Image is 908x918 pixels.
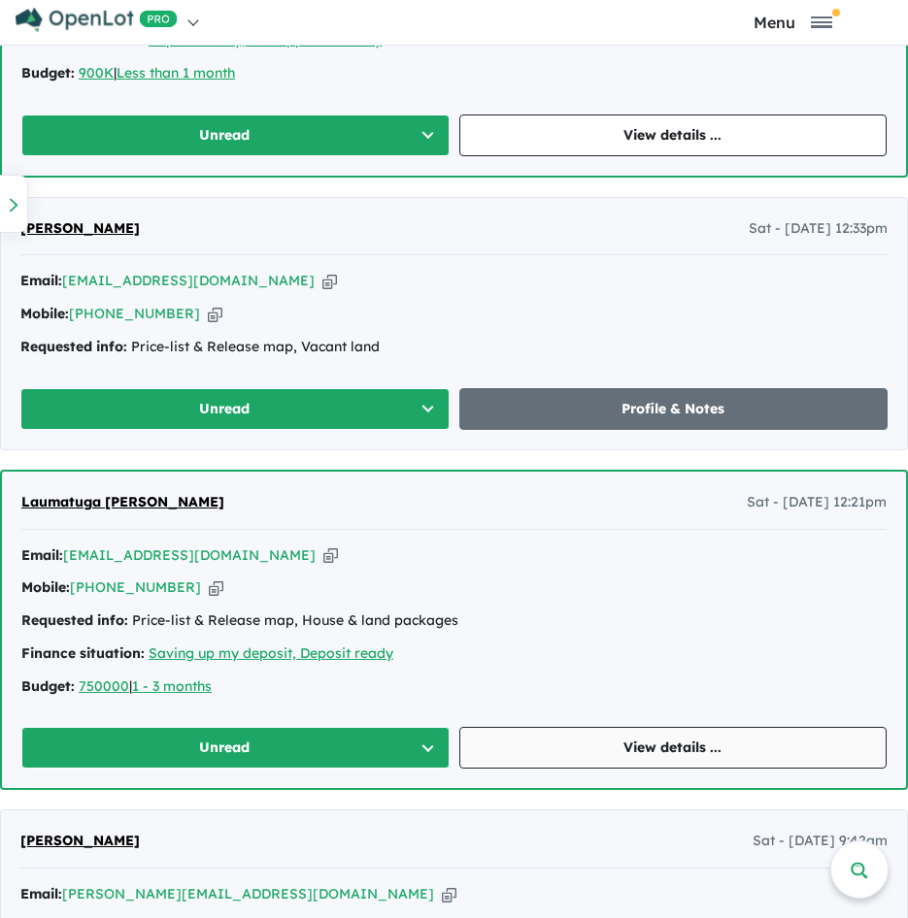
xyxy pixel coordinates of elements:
[62,885,434,902] a: [PERSON_NAME][EMAIL_ADDRESS][DOMAIN_NAME]
[149,31,382,49] a: Deposit ready, Pre-approval ready
[684,13,903,31] button: Toggle navigation
[20,219,140,237] span: [PERSON_NAME]
[63,546,316,564] a: [EMAIL_ADDRESS][DOMAIN_NAME]
[21,31,145,49] strong: Finance situation:
[69,305,200,322] a: [PHONE_NUMBER]
[20,272,62,289] strong: Email:
[21,546,63,564] strong: Email:
[20,338,127,355] strong: Requested info:
[20,336,888,359] div: Price-list & Release map, Vacant land
[20,832,140,849] span: [PERSON_NAME]
[20,388,450,430] button: Unread
[322,271,337,291] button: Copy
[753,830,888,853] span: Sat - [DATE] 9:42am
[442,884,456,904] button: Copy
[21,609,887,633] div: Price-list & Release map, House & land packages
[21,491,224,514] a: Laumatuga [PERSON_NAME]
[132,677,212,695] a: 1 - 3 months
[209,577,223,598] button: Copy
[20,305,69,322] strong: Mobile:
[208,304,222,324] button: Copy
[149,644,393,662] a: Saving up my deposit, Deposit ready
[21,677,75,695] strong: Budget:
[323,545,338,566] button: Copy
[79,64,114,82] a: 900K
[21,493,224,510] span: Laumatuga [PERSON_NAME]
[459,727,888,769] a: View details ...
[70,578,201,596] a: [PHONE_NUMBER]
[459,388,889,430] a: Profile & Notes
[21,115,450,156] button: Unread
[21,64,75,82] strong: Budget:
[21,611,128,629] strong: Requested info:
[62,272,315,289] a: [EMAIL_ADDRESS][DOMAIN_NAME]
[20,885,62,902] strong: Email:
[21,62,887,85] div: |
[79,677,129,695] a: 750000
[749,217,888,241] span: Sat - [DATE] 12:33pm
[16,8,178,32] img: Openlot PRO Logo White
[21,727,450,769] button: Unread
[117,64,235,82] a: Less than 1 month
[20,830,140,853] a: [PERSON_NAME]
[747,491,887,514] span: Sat - [DATE] 12:21pm
[20,217,140,241] a: [PERSON_NAME]
[21,644,145,662] strong: Finance situation:
[459,115,888,156] a: View details ...
[21,675,887,699] div: |
[21,578,70,596] strong: Mobile:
